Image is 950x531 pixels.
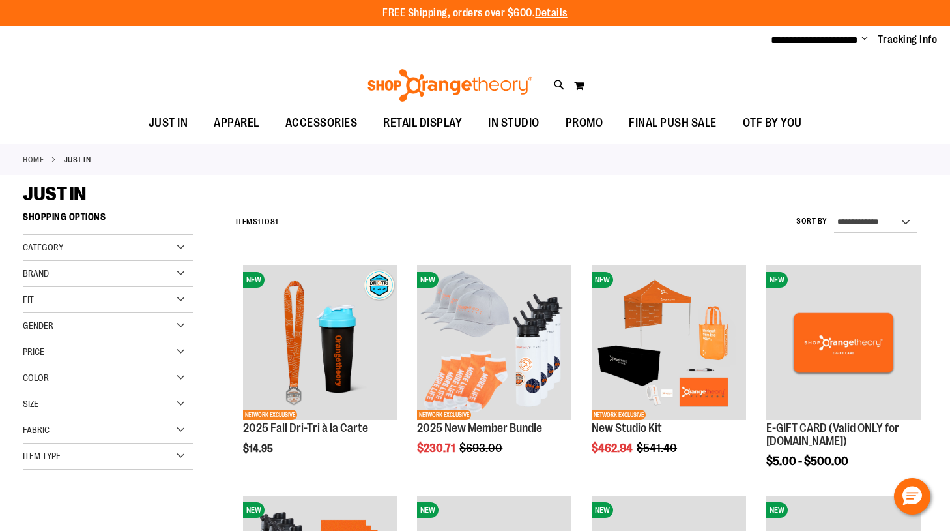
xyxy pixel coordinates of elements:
span: $541.40 [637,442,679,455]
img: New Studio Kit [592,265,746,420]
span: Brand [23,268,49,279]
a: IN STUDIO [475,108,553,138]
span: ACCESSORIES [285,108,358,138]
h2: Items to [236,212,278,232]
span: IN STUDIO [488,108,540,138]
span: Item Type [23,451,61,461]
span: NETWORK EXCLUSIVE [592,410,646,420]
span: Price [23,346,44,357]
span: NETWORK EXCLUSIVE [417,410,471,420]
span: 1 [257,217,261,226]
span: Fit [23,294,34,305]
a: ACCESSORIES [272,108,371,138]
span: Category [23,242,63,252]
a: New Studio KitNEWNETWORK EXCLUSIVE [592,265,746,422]
img: 2025 Fall Dri-Tri à la Carte [243,265,397,420]
strong: JUST IN [64,154,91,166]
a: 2025 New Member Bundle [417,421,542,434]
span: NEW [766,502,788,518]
span: FINAL PUSH SALE [629,108,717,138]
div: product [237,259,404,488]
span: Gender [23,320,53,331]
span: NEW [592,272,613,288]
div: product [760,259,927,501]
a: 2025 Fall Dri-Tri à la CarteNEWNETWORK EXCLUSIVE [243,265,397,422]
img: 2025 New Member Bundle [417,265,571,420]
a: RETAIL DISPLAY [370,108,475,138]
p: FREE Shipping, orders over $600. [382,6,568,21]
span: 81 [270,217,278,226]
span: OTF BY YOU [743,108,802,138]
span: JUST IN [23,183,86,205]
a: E-GIFT CARD (Valid ONLY for ShopOrangetheory.com)NEW [766,265,921,422]
a: JUST IN [136,108,201,138]
a: OTF BY YOU [730,108,815,138]
span: Fabric [23,425,50,435]
span: $230.71 [417,442,457,455]
a: New Studio Kit [592,421,662,434]
span: NEW [417,272,439,288]
span: JUST IN [149,108,188,138]
label: Sort By [796,216,828,227]
span: APPAREL [214,108,259,138]
span: NEW [766,272,788,288]
a: Home [23,154,44,166]
a: APPAREL [201,108,272,138]
span: $5.00 - $500.00 [766,455,848,468]
img: Shop Orangetheory [366,69,534,102]
span: PROMO [566,108,603,138]
a: E-GIFT CARD (Valid ONLY for [DOMAIN_NAME]) [766,421,899,448]
img: E-GIFT CARD (Valid ONLY for ShopOrangetheory.com) [766,265,921,420]
span: $693.00 [459,442,504,455]
a: Details [535,7,568,19]
div: product [410,259,578,488]
span: NEW [592,502,613,518]
span: NEW [243,502,265,518]
a: Tracking Info [878,33,938,47]
span: RETAIL DISPLAY [383,108,462,138]
a: PROMO [553,108,616,138]
span: Size [23,399,38,409]
div: product [585,259,753,488]
a: FINAL PUSH SALE [616,108,730,138]
button: Account menu [861,33,868,46]
span: Color [23,372,49,383]
a: 2025 Fall Dri-Tri à la Carte [243,421,368,434]
span: $14.95 [243,443,275,455]
a: 2025 New Member BundleNEWNETWORK EXCLUSIVE [417,265,571,422]
span: NEW [417,502,439,518]
span: $462.94 [592,442,635,455]
strong: Shopping Options [23,205,193,235]
button: Hello, have a question? Let’s chat. [894,478,930,515]
span: NEW [243,272,265,288]
span: NETWORK EXCLUSIVE [243,410,297,420]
